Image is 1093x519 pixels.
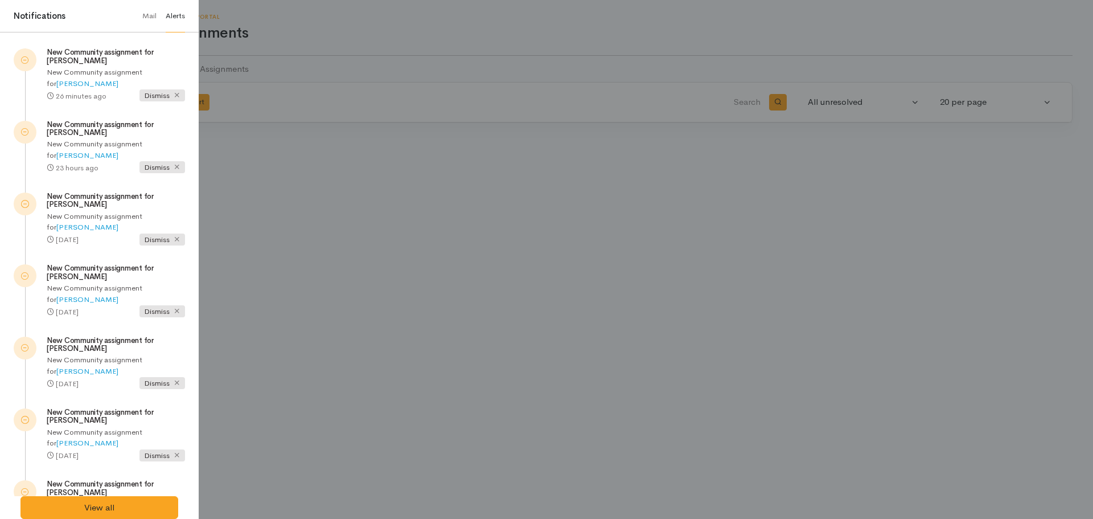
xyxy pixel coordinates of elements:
[56,438,118,448] a: [PERSON_NAME]
[56,307,79,317] time: [DATE]
[139,449,185,461] span: Dismiss
[47,337,185,353] h5: New Community assignment for [PERSON_NAME]
[47,48,185,65] h5: New Community assignment for [PERSON_NAME]
[139,161,185,173] span: Dismiss
[56,366,118,376] a: [PERSON_NAME]
[56,451,79,460] time: [DATE]
[56,91,106,101] time: 26 minutes ago
[56,222,118,232] a: [PERSON_NAME]
[47,427,185,449] p: New Community assignment for
[56,163,98,173] time: 23 hours ago
[56,295,118,304] a: [PERSON_NAME]
[56,235,79,244] time: [DATE]
[47,211,185,233] p: New Community assignment for
[47,193,185,209] h5: New Community assignment for [PERSON_NAME]
[47,408,185,425] h5: New Community assignment for [PERSON_NAME]
[139,234,185,246] span: Dismiss
[139,89,185,101] span: Dismiss
[139,377,185,389] span: Dismiss
[56,79,118,88] a: [PERSON_NAME]
[47,67,185,89] p: New Community assignment for
[47,354,185,377] p: New Community assignment for
[47,264,185,281] h5: New Community assignment for [PERSON_NAME]
[56,150,118,160] a: [PERSON_NAME]
[47,283,185,305] p: New Community assignment for
[139,305,185,317] span: Dismiss
[47,138,185,161] p: New Community assignment for
[14,10,65,23] h4: Notifications
[56,379,79,389] time: [DATE]
[47,121,185,137] h5: New Community assignment for [PERSON_NAME]
[47,480,185,497] h5: New Community assignment for [PERSON_NAME]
